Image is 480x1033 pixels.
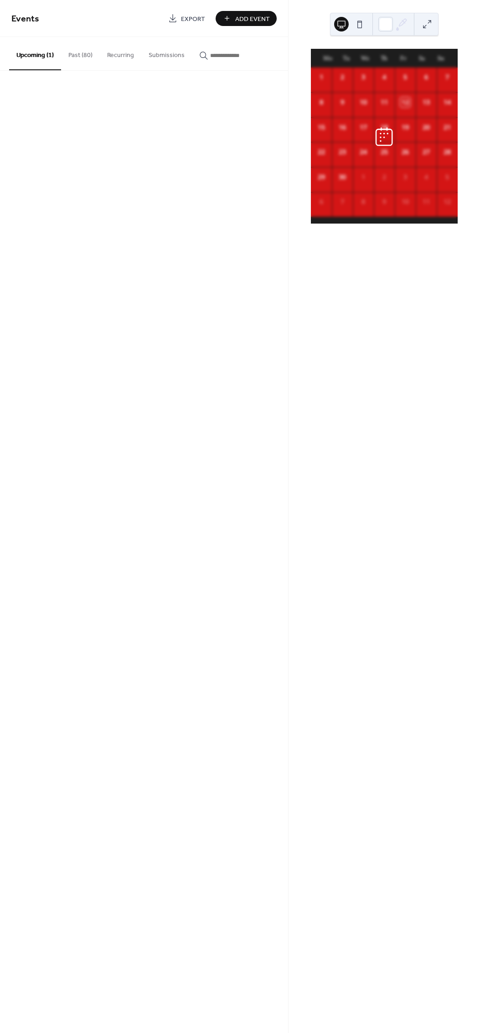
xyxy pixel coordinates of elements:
[141,37,192,69] button: Submissions
[100,37,141,69] button: Recurring
[337,49,356,68] div: Tu
[394,49,413,68] div: Fr
[421,97,431,107] div: 13
[358,97,368,107] div: 10
[421,147,431,157] div: 27
[358,197,368,207] div: 8
[318,49,337,68] div: Mo
[358,122,368,132] div: 17
[442,122,452,132] div: 21
[442,197,452,207] div: 12
[181,14,205,24] span: Export
[379,97,389,107] div: 11
[442,172,452,182] div: 5
[421,172,431,182] div: 4
[421,72,431,82] div: 6
[358,72,368,82] div: 3
[161,11,212,26] a: Export
[337,172,347,182] div: 30
[316,72,326,82] div: 1
[316,122,326,132] div: 15
[337,197,347,207] div: 7
[337,147,347,157] div: 23
[400,97,410,107] div: 12
[316,147,326,157] div: 22
[11,10,39,28] span: Events
[432,49,450,68] div: Su
[413,49,431,68] div: Sa
[216,11,277,26] button: Add Event
[337,72,347,82] div: 2
[379,122,389,132] div: 18
[379,72,389,82] div: 4
[379,197,389,207] div: 9
[358,172,368,182] div: 1
[316,97,326,107] div: 8
[400,147,410,157] div: 26
[9,37,61,70] button: Upcoming (1)
[316,197,326,207] div: 6
[421,122,431,132] div: 20
[400,122,410,132] div: 19
[400,172,410,182] div: 3
[337,97,347,107] div: 9
[421,197,431,207] div: 11
[235,14,270,24] span: Add Event
[375,49,393,68] div: Th
[379,147,389,157] div: 25
[337,122,347,132] div: 16
[379,172,389,182] div: 2
[442,147,452,157] div: 28
[400,197,410,207] div: 10
[316,172,326,182] div: 29
[356,49,375,68] div: We
[442,97,452,107] div: 14
[61,37,100,69] button: Past (80)
[358,147,368,157] div: 24
[442,72,452,82] div: 7
[400,72,410,82] div: 5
